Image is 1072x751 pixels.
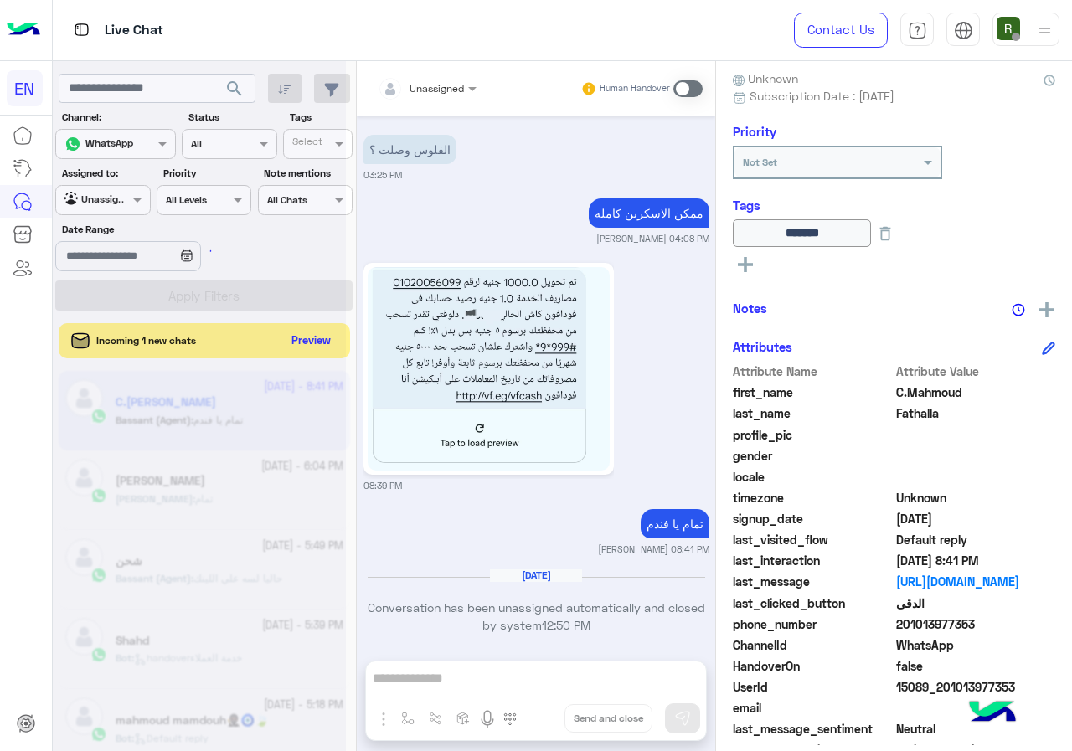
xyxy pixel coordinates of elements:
[363,599,709,635] p: Conversation has been unassigned automatically and closed by system
[896,699,1056,717] span: null
[733,301,767,316] h6: Notes
[733,594,893,612] span: last_clicked_button
[733,124,776,139] h6: Priority
[733,383,893,401] span: first_name
[564,704,652,733] button: Send and close
[896,404,1056,422] span: Fathalla
[290,134,322,153] div: Select
[733,198,1055,213] h6: Tags
[896,531,1056,548] span: Default reply
[733,404,893,422] span: last_name
[997,17,1020,40] img: userImage
[733,363,893,380] span: Attribute Name
[589,198,709,228] p: 27/9/2025, 4:08 PM
[600,82,670,95] small: Human Handover
[1039,302,1054,317] img: add
[896,363,1056,380] span: Attribute Value
[490,569,582,581] h6: [DATE]
[896,636,1056,654] span: 2
[733,678,893,696] span: UserId
[733,552,893,569] span: last_interaction
[1012,303,1025,316] img: notes
[896,615,1056,633] span: 201013977353
[896,447,1056,465] span: null
[896,678,1056,696] span: 15089_201013977353
[7,13,40,48] img: Logo
[896,489,1056,507] span: Unknown
[743,156,777,168] b: Not Set
[363,135,456,164] p: 27/9/2025, 3:25 PM
[733,468,893,486] span: locale
[896,573,1056,590] a: [URL][DOMAIN_NAME]
[963,684,1022,743] img: hulul-logo.png
[733,657,893,675] span: HandoverOn
[598,543,709,556] small: [PERSON_NAME] 08:41 PM
[954,21,973,40] img: tab
[733,531,893,548] span: last_visited_flow
[410,82,464,95] span: Unassigned
[363,168,402,182] small: 03:25 PM
[733,699,893,717] span: email
[105,19,163,42] p: Live Chat
[1034,20,1055,41] img: profile
[733,615,893,633] span: phone_number
[900,13,934,48] a: tab
[896,720,1056,738] span: 0
[733,69,798,87] span: Unknown
[71,19,92,40] img: tab
[184,236,214,265] div: loading...
[7,70,43,106] div: EN
[908,21,927,40] img: tab
[363,479,402,492] small: 08:39 PM
[368,267,611,471] img: 819433230766768.jpg
[896,510,1056,527] span: 2024-04-17T19:03:06.714Z
[896,468,1056,486] span: null
[750,87,894,105] span: Subscription Date : [DATE]
[733,720,893,738] span: last_message_sentiment
[733,636,893,654] span: ChannelId
[596,232,709,245] small: [PERSON_NAME] 04:08 PM
[733,573,893,590] span: last_message
[542,618,590,632] span: 12:50 PM
[896,552,1056,569] span: 2025-09-27T17:41:39.522Z
[733,510,893,527] span: signup_date
[733,447,893,465] span: gender
[733,339,792,354] h6: Attributes
[733,489,893,507] span: timezone
[733,426,893,444] span: profile_pic
[896,657,1056,675] span: false
[896,594,1056,612] span: الدقى
[896,383,1056,401] span: C.Mahmoud
[794,13,888,48] a: Contact Us
[641,509,709,538] p: 27/9/2025, 8:41 PM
